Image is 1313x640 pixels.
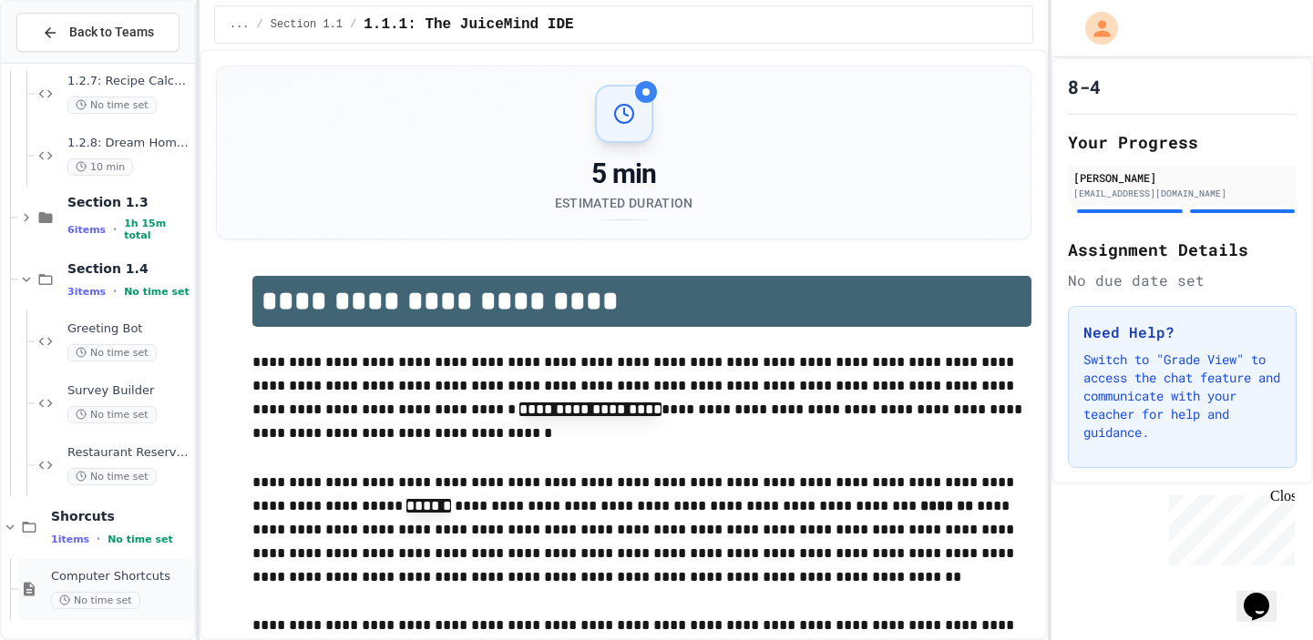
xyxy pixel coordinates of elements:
span: • [113,284,117,299]
span: Section 1.3 [67,194,190,210]
div: [PERSON_NAME] [1073,169,1291,186]
div: Chat with us now!Close [7,7,126,116]
div: Estimated Duration [555,194,693,212]
span: No time set [51,592,140,609]
span: Survey Builder [67,383,190,399]
span: 1h 15m total [124,218,190,241]
span: • [97,532,100,546]
h3: Need Help? [1083,321,1281,343]
span: Back to Teams [69,23,154,42]
span: 1.2.8: Dream Home ASCII Art [67,136,190,151]
h2: Your Progress [1068,129,1297,155]
span: 3 items [67,286,106,298]
span: Computer Shortcuts [51,569,190,584]
iframe: chat widget [1236,567,1295,622]
span: 10 min [67,158,133,176]
span: 1.1.1: The JuiceMind IDE [364,14,573,36]
span: Restaurant Reservation System [67,445,190,461]
span: / [350,17,356,32]
span: Section 1.1 [271,17,343,32]
span: No time set [67,468,157,485]
iframe: chat widget [1162,488,1295,565]
span: 6 items [67,224,106,236]
button: Back to Teams [16,13,180,52]
span: Shorcuts [51,508,190,524]
span: No time set [67,97,157,114]
p: Switch to "Grade View" to access the chat feature and communicate with your teacher for help and ... [1083,350,1281,442]
div: 5 min [555,157,693,190]
div: No due date set [1068,269,1297,291]
div: My Account [1066,7,1123,49]
span: Section 1.4 [67,260,190,277]
span: Greeting Bot [67,321,190,337]
h2: Assignment Details [1068,237,1297,262]
span: No time set [67,344,157,361]
span: 1 items [51,533,89,545]
div: [EMAIL_ADDRESS][DOMAIN_NAME] [1073,187,1291,200]
h1: 8-4 [1068,74,1101,99]
span: ... [230,17,250,32]
span: No time set [67,406,157,423]
span: / [257,17,263,32]
span: No time set [108,533,173,545]
span: No time set [124,286,190,298]
span: • [113,222,117,237]
span: 1.2.7: Recipe Calculator [67,74,190,89]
